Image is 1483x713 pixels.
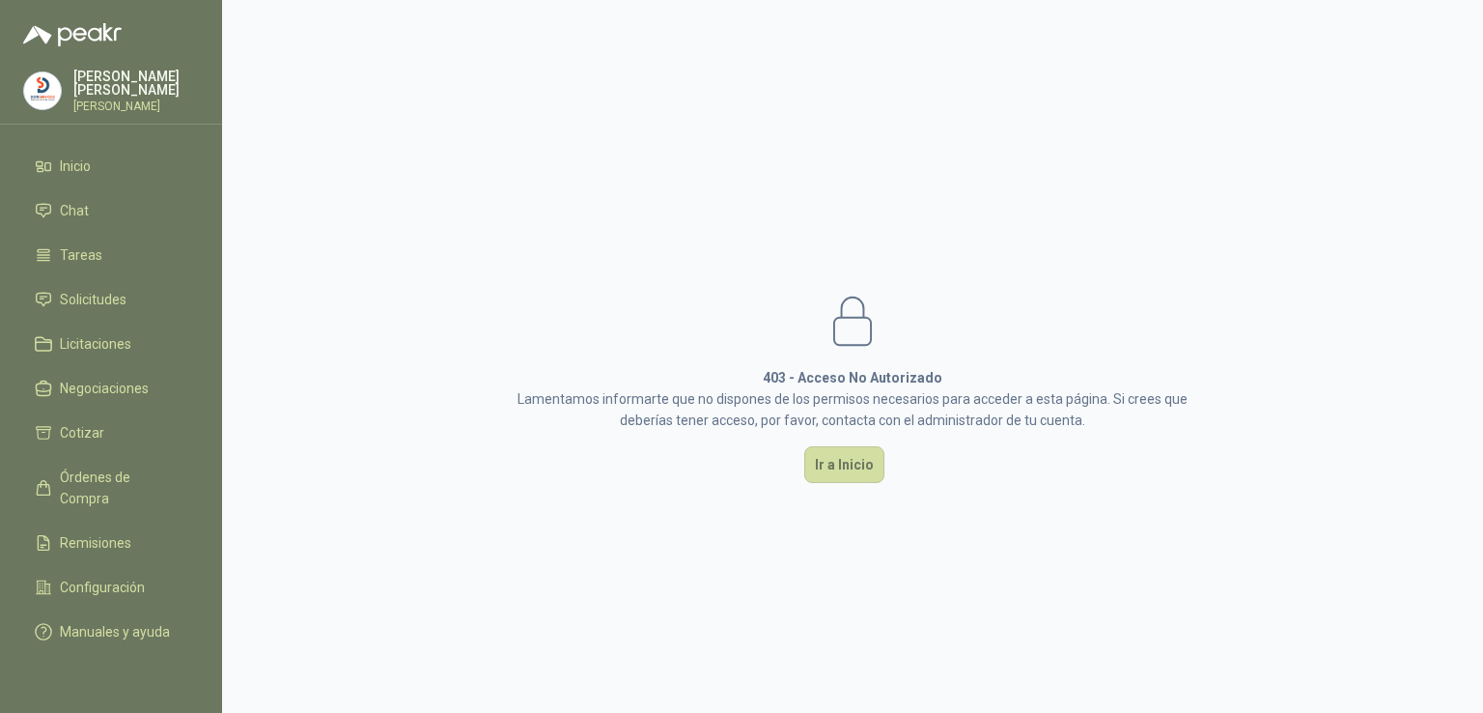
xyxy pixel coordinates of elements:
[60,422,104,443] span: Cotizar
[23,192,199,229] a: Chat
[60,244,102,266] span: Tareas
[23,326,199,362] a: Licitaciones
[23,414,199,451] a: Cotizar
[24,72,61,109] img: Company Logo
[73,70,199,97] p: [PERSON_NAME] [PERSON_NAME]
[60,577,145,598] span: Configuración
[23,237,199,273] a: Tareas
[23,370,199,407] a: Negociaciones
[516,367,1189,388] h1: 403 - Acceso No Autorizado
[60,200,89,221] span: Chat
[23,148,199,185] a: Inicio
[23,23,122,46] img: Logo peakr
[60,289,126,310] span: Solicitudes
[23,613,199,650] a: Manuales y ayuda
[60,621,170,642] span: Manuales y ayuda
[60,156,91,177] span: Inicio
[60,333,131,355] span: Licitaciones
[23,459,199,517] a: Órdenes de Compra
[60,532,131,554] span: Remisiones
[804,446,884,483] button: Ir a Inicio
[60,378,149,399] span: Negociaciones
[516,388,1189,431] p: Lamentamos informarte que no dispones de los permisos necesarios para acceder a esta página. Si c...
[23,281,199,318] a: Solicitudes
[73,100,199,112] p: [PERSON_NAME]
[60,467,181,509] span: Órdenes de Compra
[23,525,199,561] a: Remisiones
[23,569,199,606] a: Configuración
